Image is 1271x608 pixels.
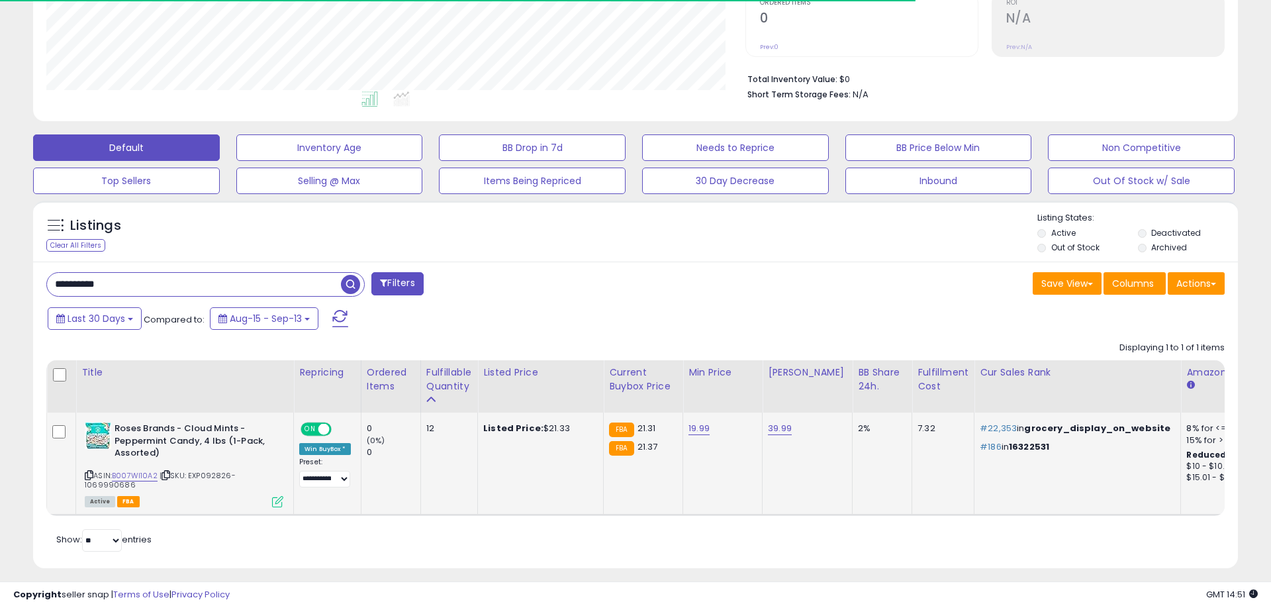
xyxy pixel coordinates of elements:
small: Prev: N/A [1006,43,1032,51]
div: 0 [367,446,420,458]
span: 21.37 [637,440,658,453]
a: B007WI10A2 [112,470,158,481]
p: in [980,441,1170,453]
button: Out Of Stock w/ Sale [1048,168,1235,194]
span: grocery_display_on_website [1024,422,1170,434]
div: Cur Sales Rank [980,366,1175,380]
div: Listed Price [483,366,598,380]
a: 39.99 [768,422,792,435]
span: FBA [117,496,140,507]
div: ASIN: [85,423,283,506]
div: Win BuyBox * [299,443,351,455]
div: 2% [858,423,902,434]
div: 0 [367,423,420,434]
p: Listing States: [1037,212,1237,225]
span: N/A [853,88,869,101]
div: 7.32 [918,423,964,434]
div: Preset: [299,458,351,487]
button: Selling @ Max [236,168,423,194]
span: | SKU: EXP092826-1069990686 [85,470,236,490]
button: Actions [1168,272,1225,295]
span: 21.31 [637,422,656,434]
button: Inbound [845,168,1032,194]
h5: Listings [70,217,121,235]
span: ON [302,424,318,435]
b: Listed Price: [483,422,543,434]
button: Aug-15 - Sep-13 [210,307,318,330]
button: Filters [371,272,423,295]
div: Clear All Filters [46,239,105,252]
small: Amazon Fees. [1186,380,1194,391]
button: Inventory Age [236,134,423,161]
b: Total Inventory Value: [747,74,837,85]
div: BB Share 24h. [858,366,906,393]
div: Min Price [688,366,757,380]
label: Deactivated [1151,227,1201,238]
div: Fulfillable Quantity [426,366,472,393]
button: 30 Day Decrease [642,168,829,194]
div: Ordered Items [367,366,415,393]
a: 19.99 [688,422,710,435]
div: Displaying 1 to 1 of 1 items [1119,342,1225,354]
button: Items Being Repriced [439,168,626,194]
div: Title [81,366,288,380]
span: #22,353 [980,422,1017,434]
div: Current Buybox Price [609,366,677,393]
span: Compared to: [144,313,205,326]
label: Out of Stock [1051,242,1100,253]
p: in [980,423,1170,434]
div: $21.33 [483,423,593,434]
label: Archived [1151,242,1187,253]
button: Last 30 Days [48,307,142,330]
div: Repricing [299,366,355,380]
button: Non Competitive [1048,134,1235,161]
small: (0%) [367,435,385,446]
span: All listings currently available for purchase on Amazon [85,496,115,507]
b: Short Term Storage Fees: [747,89,851,100]
span: 2025-10-14 14:51 GMT [1206,588,1258,601]
img: 51fw7MacJgL._SL40_.jpg [85,423,111,449]
label: Active [1051,227,1076,238]
li: $0 [747,70,1215,86]
span: Aug-15 - Sep-13 [230,312,302,325]
div: Fulfillment Cost [918,366,968,393]
button: Columns [1104,272,1166,295]
small: FBA [609,441,634,456]
small: FBA [609,423,634,437]
div: 12 [426,423,467,434]
div: [PERSON_NAME] [768,366,847,380]
button: Top Sellers [33,168,220,194]
button: Save View [1033,272,1102,295]
b: Roses Brands - Cloud Mints - Peppermint Candy, 4 lbs (1-Pack, Assorted) [115,423,275,463]
div: seller snap | | [13,589,230,601]
span: #186 [980,440,1002,453]
button: Default [33,134,220,161]
span: Last 30 Days [68,312,125,325]
button: Needs to Reprice [642,134,829,161]
a: Privacy Policy [171,588,230,601]
span: 16322531 [1009,440,1049,453]
button: BB Price Below Min [845,134,1032,161]
button: BB Drop in 7d [439,134,626,161]
span: Show: entries [56,533,152,546]
small: Prev: 0 [760,43,778,51]
span: OFF [330,424,351,435]
strong: Copyright [13,588,62,601]
h2: 0 [760,11,978,28]
a: Terms of Use [113,588,169,601]
h2: N/A [1006,11,1224,28]
span: Columns [1112,277,1154,290]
